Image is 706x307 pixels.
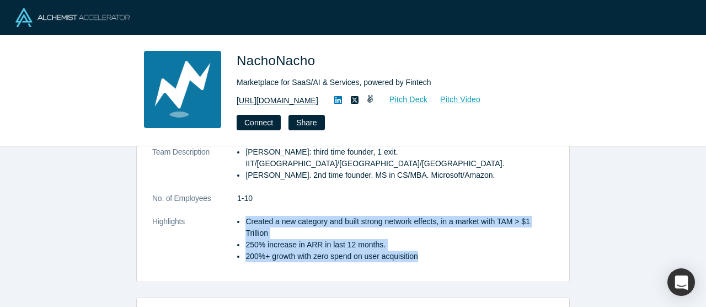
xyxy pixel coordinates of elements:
[144,51,221,128] img: NachoNacho's Logo
[237,115,281,130] button: Connect
[245,239,554,251] li: 250% increase in ARR in last 12 months.
[245,170,554,181] li: [PERSON_NAME]. 2nd time founder. MS in CS/MBA. Microsoft/Amazon.
[237,77,545,88] div: Marketplace for SaaS/AI & Services, powered by Fintech
[245,251,554,262] li: 200%+ growth with zero spend on user acquisition
[245,216,554,239] li: Created a new category and built strong network effects, in a market with TAM > $1 Trillion
[152,216,237,274] dt: Highlights
[237,53,319,68] span: NachoNacho
[428,93,481,106] a: Pitch Video
[237,193,554,204] dd: 1-10
[288,115,324,130] button: Share
[237,95,318,107] a: [URL][DOMAIN_NAME]
[152,146,237,193] dt: Team Description
[152,193,237,216] dt: No. of Employees
[15,8,130,27] img: Alchemist Logo
[245,146,554,170] li: [PERSON_NAME]: third time founder, 1 exit. IIT/[GEOGRAPHIC_DATA]/[GEOGRAPHIC_DATA]/[GEOGRAPHIC_DA...
[377,93,428,106] a: Pitch Deck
